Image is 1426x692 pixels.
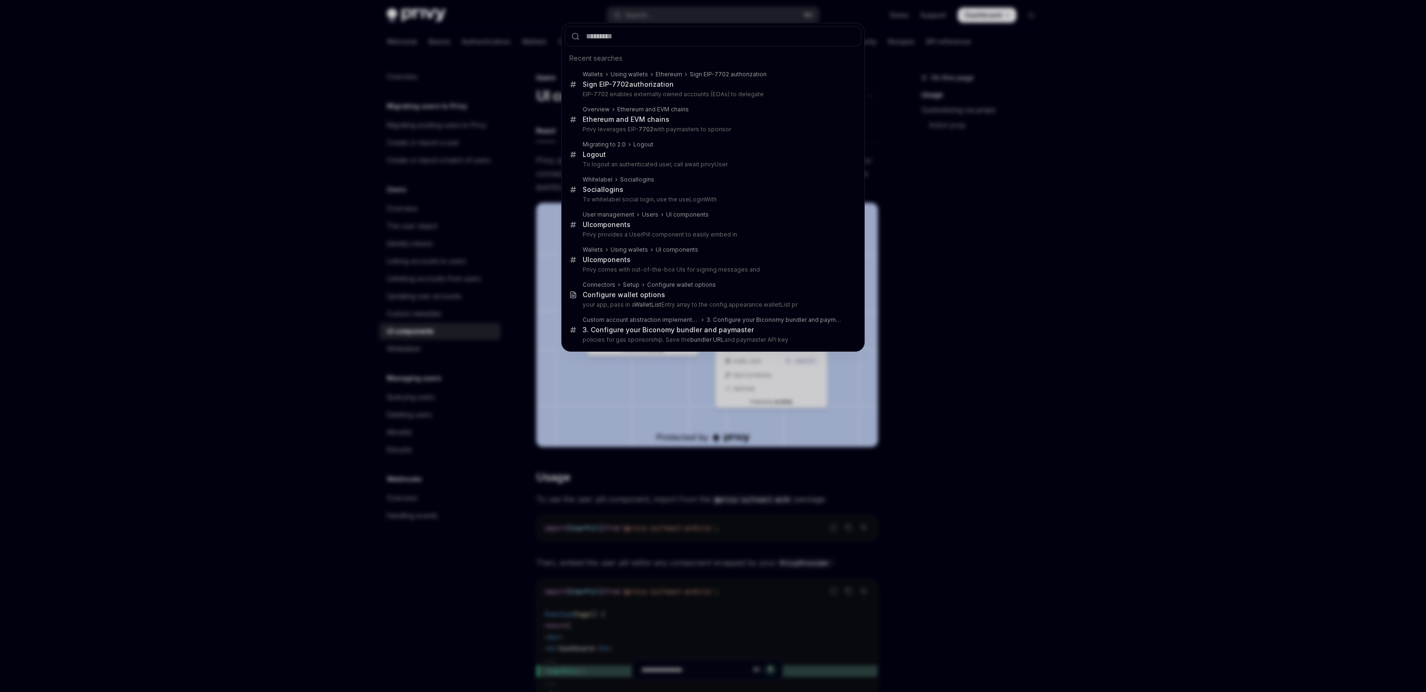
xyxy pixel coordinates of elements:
div: Sign EIP- authorization [583,80,674,89]
div: Overview [583,106,610,113]
div: logins [583,185,623,194]
p: Privy provides a UserPill component to easily embed in [583,231,841,238]
span: Recent searches [569,54,622,63]
div: Configure wallet options [647,281,716,289]
p: EIP-7702 enables externally owned accounts (EOAs) to delegate [583,91,841,98]
div: UI components [656,246,698,254]
div: Ethereum and EVM chains [583,115,669,124]
div: Ethereum and EVM chains [617,106,689,113]
div: Wallets [583,71,603,78]
b: Logout [633,141,653,148]
div: Ethereum [656,71,682,78]
b: UI [583,255,589,264]
div: Users [642,211,658,219]
div: Using wallets [611,71,648,78]
b: Social [583,185,603,193]
div: 3. Configure your Biconomy bundler and paymaster [706,316,841,324]
p: your app, pass in a Entry array to the config.appearance.walletList pr [583,301,841,309]
div: Migrating to 2.0 [583,141,626,148]
b: Logout [583,150,606,158]
p: To whitelabel social login, use the useLoginWith [583,196,841,203]
b: bundler URL [690,336,724,343]
b: UI [583,220,589,228]
b: WalletList [634,301,661,308]
div: User management [583,211,634,219]
div: Connectors [583,281,615,289]
div: UI components [666,211,709,219]
b: 7702 [639,126,653,133]
b: Social [620,176,637,183]
div: logins [620,176,654,183]
div: Sign EIP-7702 authorization [690,71,767,78]
div: 3. Configure your Biconomy bundler and paymaster [583,326,754,334]
p: To logout an authenticated user, call await privyUser. [583,161,841,168]
div: Using wallets [611,246,648,254]
div: Whitelabel [583,176,612,183]
p: Privy leverages EIP- with paymasters to sponsor [583,126,841,133]
div: Custom account abstraction implementation [583,316,699,324]
div: Wallets [583,246,603,254]
div: Setup [623,281,640,289]
div: Configure wallet options [583,291,665,299]
p: policies for gas sponsorship. Save the and paymaster API key [583,336,841,344]
div: components [583,255,631,264]
div: components [583,220,631,229]
p: Privy comes with out-of-the-box UIs for signing messages and [583,266,841,273]
b: 7702 [612,80,629,88]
